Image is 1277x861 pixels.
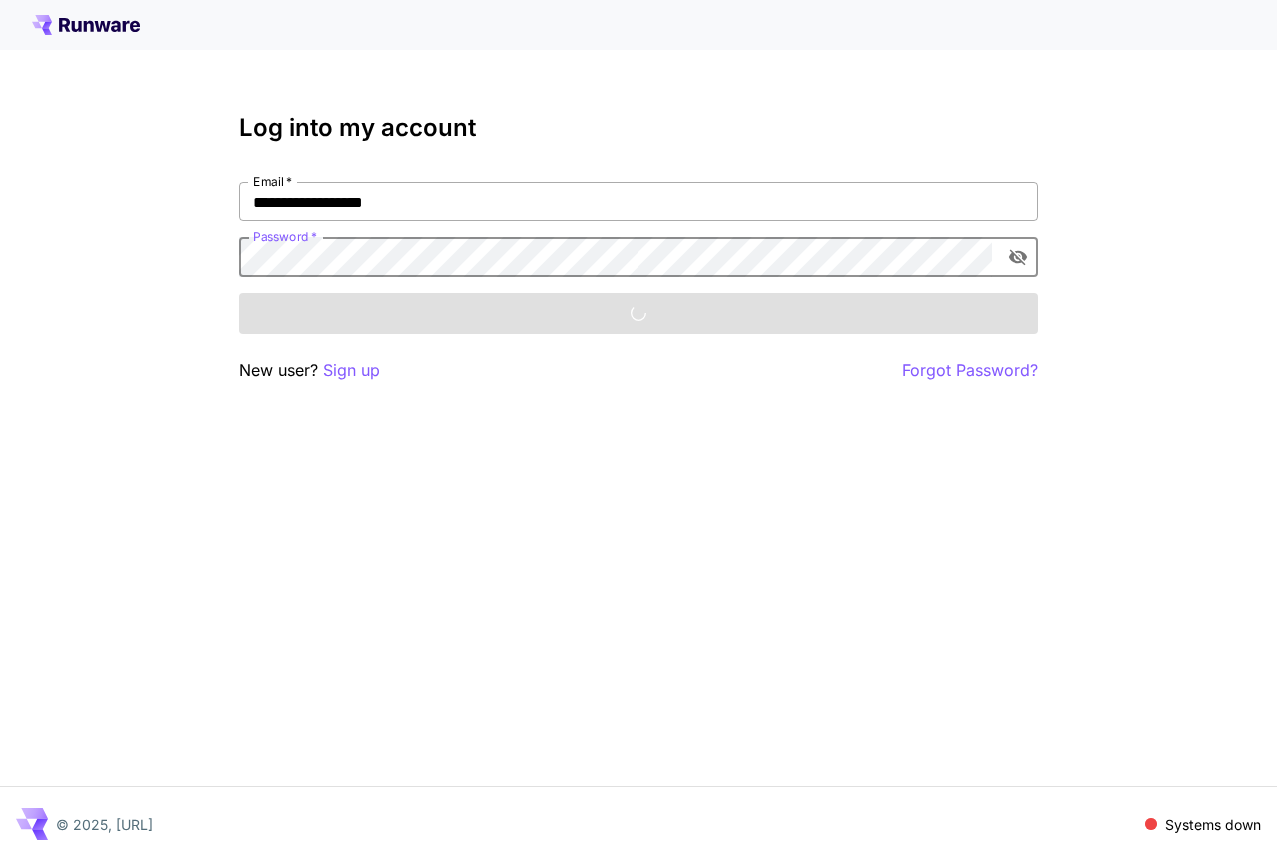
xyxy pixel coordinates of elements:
button: toggle password visibility [1000,239,1036,275]
label: Password [253,228,317,245]
button: Sign up [323,358,380,383]
button: Forgot Password? [902,358,1038,383]
p: © 2025, [URL] [56,814,153,835]
label: Email [253,173,292,190]
p: New user? [239,358,380,383]
p: Systems down [1165,814,1261,835]
h3: Log into my account [239,114,1038,142]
